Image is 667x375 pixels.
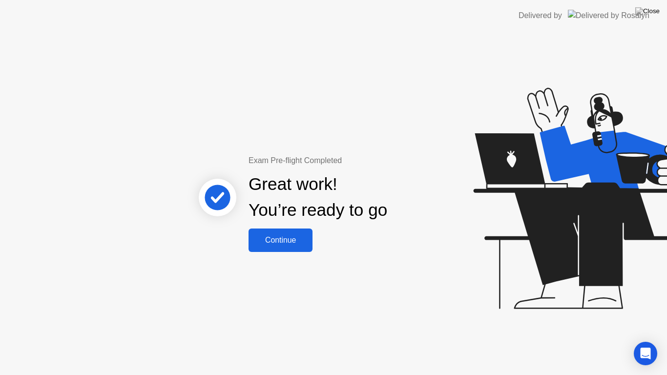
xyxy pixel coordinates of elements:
[249,155,450,167] div: Exam Pre-flight Completed
[249,229,313,252] button: Continue
[635,7,660,15] img: Close
[251,236,310,245] div: Continue
[519,10,562,21] div: Delivered by
[249,171,387,223] div: Great work! You’re ready to go
[568,10,649,21] img: Delivered by Rosalyn
[634,342,657,365] div: Open Intercom Messenger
